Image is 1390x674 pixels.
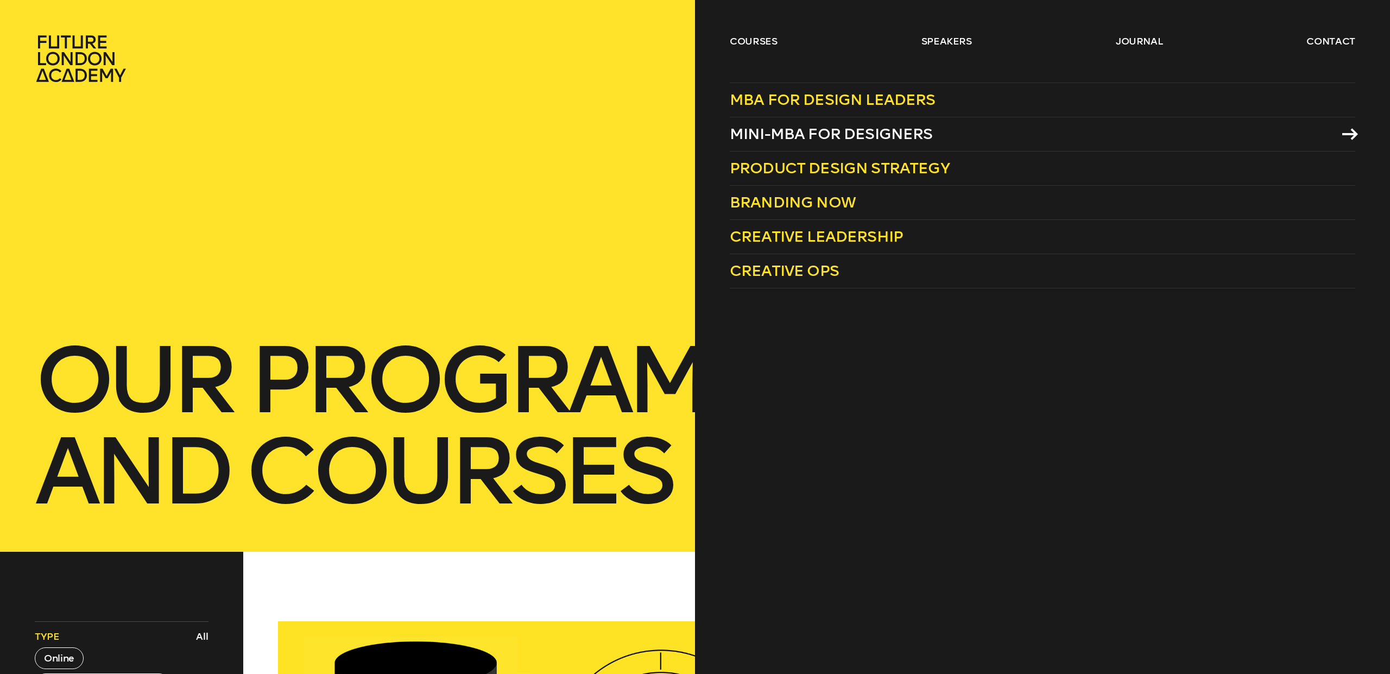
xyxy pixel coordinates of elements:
[730,125,933,143] span: Mini-MBA for Designers
[1306,35,1355,48] a: contact
[730,91,936,109] span: MBA for Design Leaders
[730,152,1355,186] a: Product Design Strategy
[730,254,1355,288] a: Creative Ops
[730,117,1355,152] a: Mini-MBA for Designers
[730,35,778,48] a: courses
[730,262,839,280] span: Creative Ops
[730,228,903,245] span: Creative Leadership
[730,159,950,177] span: Product Design Strategy
[730,220,1355,254] a: Creative Leadership
[730,186,1355,220] a: Branding Now
[921,35,972,48] a: speakers
[730,193,856,211] span: Branding Now
[730,83,1355,117] a: MBA for Design Leaders
[1116,35,1163,48] a: journal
